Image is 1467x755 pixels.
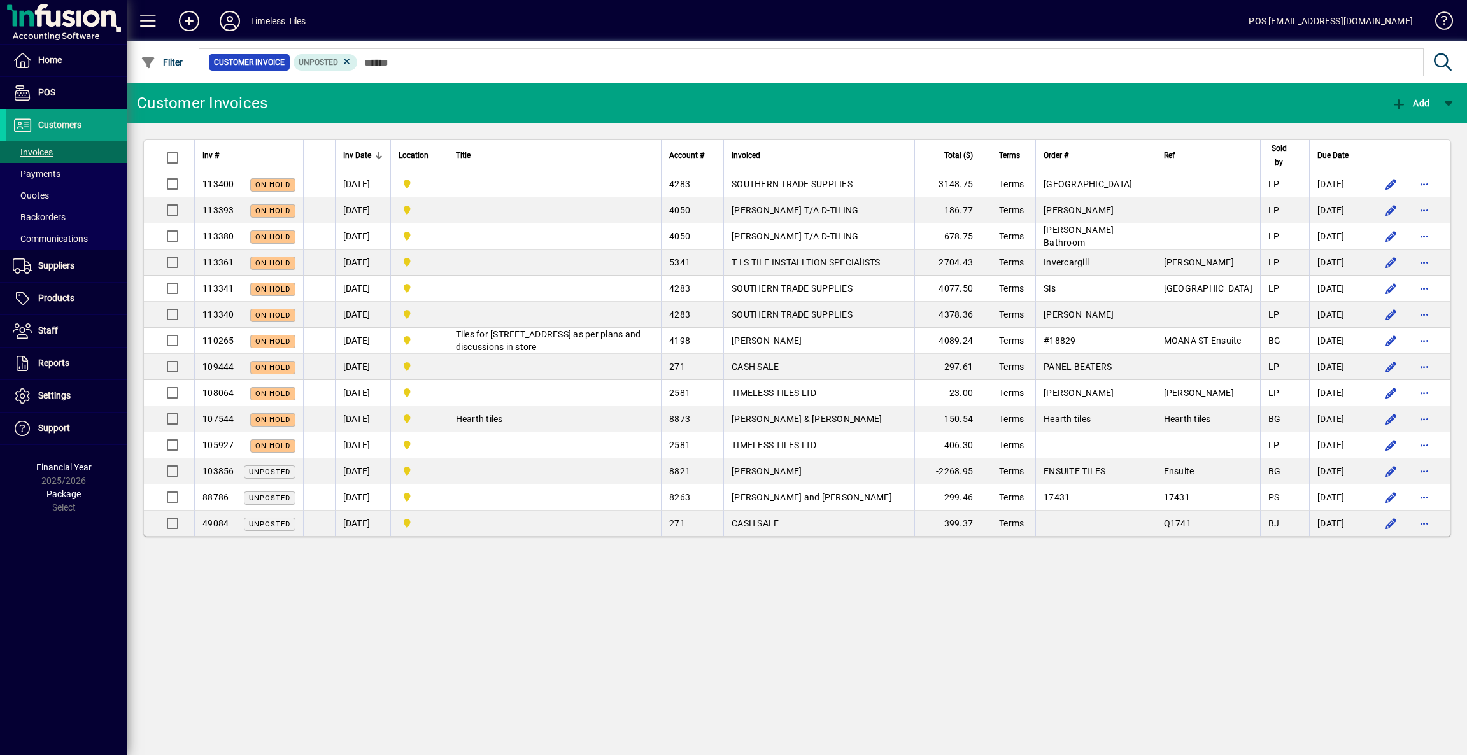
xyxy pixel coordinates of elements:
span: Hearth tiles [456,414,503,424]
span: T I S TILE INSTALLTION SPECIAlISTS [732,257,881,267]
div: Total ($) [923,148,984,162]
span: 49084 [202,518,229,528]
button: Edit [1381,435,1401,455]
button: Edit [1381,226,1401,246]
span: LP [1268,283,1280,293]
span: Terms [999,335,1024,346]
span: [PERSON_NAME] [1044,205,1114,215]
td: [DATE] [335,406,390,432]
span: 105927 [202,440,234,450]
td: [DATE] [335,354,390,380]
td: 297.61 [914,354,991,380]
span: [PERSON_NAME] [1164,257,1234,267]
span: 88786 [202,492,229,502]
a: Communications [6,228,127,250]
a: Backorders [6,206,127,228]
div: POS [EMAIL_ADDRESS][DOMAIN_NAME] [1249,11,1413,31]
td: [DATE] [335,458,390,484]
span: On hold [255,181,290,189]
span: BG [1268,414,1281,424]
button: More options [1414,278,1435,299]
span: [PERSON_NAME] & [PERSON_NAME] [732,414,882,424]
span: Settings [38,390,71,400]
span: [PERSON_NAME] Bathroom [1044,225,1114,248]
button: More options [1414,409,1435,429]
td: 678.75 [914,223,991,250]
span: 4283 [669,309,690,320]
button: More options [1414,200,1435,220]
td: 186.77 [914,197,991,223]
a: Reports [6,348,127,379]
td: 23.00 [914,380,991,406]
td: [DATE] [335,171,390,197]
td: 3148.75 [914,171,991,197]
span: Unposted [249,520,290,528]
span: Inv # [202,148,219,162]
td: -2268.95 [914,458,991,484]
span: [PERSON_NAME] [1044,309,1114,320]
td: 4077.50 [914,276,991,302]
span: Dunedin [399,490,440,504]
div: Customer Invoices [137,93,267,113]
span: Terms [999,492,1024,502]
td: 299.46 [914,484,991,511]
td: 2704.43 [914,250,991,276]
td: [DATE] [1309,511,1368,536]
a: Support [6,413,127,444]
td: [DATE] [1309,458,1368,484]
span: 2581 [669,388,690,398]
span: On hold [255,285,290,293]
button: Edit [1381,304,1401,325]
span: 17431 [1164,492,1190,502]
span: Add [1391,98,1429,108]
div: Sold by [1268,141,1301,169]
td: [DATE] [335,511,390,536]
td: [DATE] [1309,380,1368,406]
span: Home [38,55,62,65]
a: Payments [6,163,127,185]
span: SOUTHERN TRADE SUPPLIES [732,179,853,189]
td: 399.37 [914,511,991,536]
span: Customers [38,120,81,130]
button: Edit [1381,200,1401,220]
button: More options [1414,356,1435,377]
a: Staff [6,315,127,347]
button: Edit [1381,252,1401,272]
td: [DATE] [1309,250,1368,276]
td: [DATE] [1309,197,1368,223]
span: Terms [999,257,1024,267]
td: [DATE] [335,432,390,458]
td: 4089.24 [914,328,991,354]
span: LP [1268,231,1280,241]
span: 103856 [202,466,234,476]
span: Terms [999,179,1024,189]
span: 271 [669,518,685,528]
span: BG [1268,335,1281,346]
span: SOUTHERN TRADE SUPPLIES [732,283,853,293]
span: [PERSON_NAME] [732,335,802,346]
button: Filter [138,51,187,74]
span: LP [1268,257,1280,267]
span: 8873 [669,414,690,424]
span: 113393 [202,205,234,215]
span: Terms [999,309,1024,320]
span: 4283 [669,179,690,189]
button: More options [1414,304,1435,325]
button: Profile [209,10,250,32]
button: More options [1414,330,1435,351]
button: More options [1414,174,1435,194]
button: Edit [1381,461,1401,481]
button: More options [1414,226,1435,246]
span: 113340 [202,309,234,320]
div: Location [399,148,440,162]
div: Due Date [1317,148,1360,162]
span: Package [46,489,81,499]
span: 113361 [202,257,234,267]
span: 4050 [669,205,690,215]
span: On hold [255,363,290,372]
span: [GEOGRAPHIC_DATA] [1164,283,1252,293]
span: POS [38,87,55,97]
span: Dunedin [399,438,440,452]
button: Add [169,10,209,32]
td: [DATE] [335,223,390,250]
